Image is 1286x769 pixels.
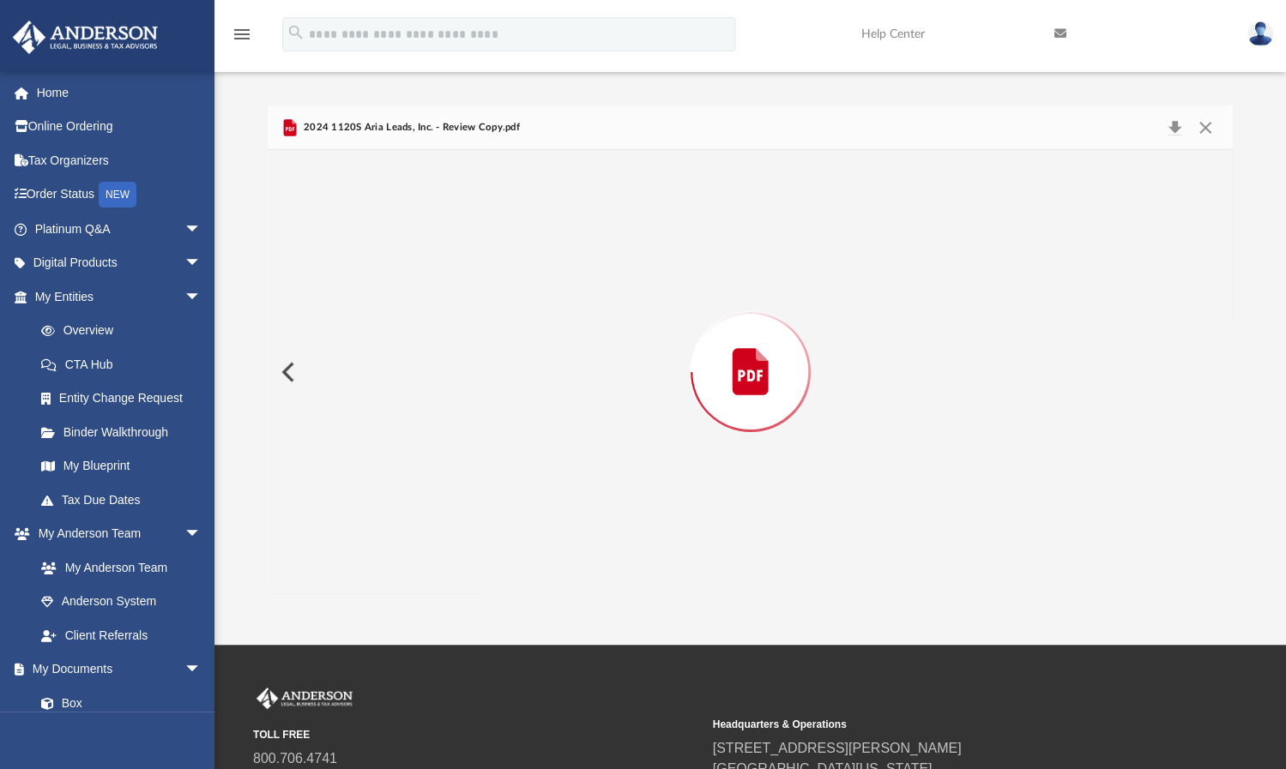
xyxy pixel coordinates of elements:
i: menu [232,24,252,45]
a: My Anderson Teamarrow_drop_down [12,517,219,551]
a: CTA Hub [24,347,227,381]
a: Home [12,75,227,110]
img: Anderson Advisors Platinum Portal [8,21,163,54]
small: TOLL FREE [253,727,701,742]
a: Tax Due Dates [24,483,227,517]
a: Order StatusNEW [12,177,227,213]
a: My Blueprint [24,449,219,484]
a: [STREET_ADDRESS][PERSON_NAME] [713,741,962,755]
div: NEW [99,182,136,207]
small: Headquarters & Operations [713,717,1161,732]
button: Close [1190,116,1221,140]
button: Download [1160,116,1191,140]
img: Anderson Advisors Platinum Portal [253,688,356,710]
span: arrow_drop_down [184,246,219,281]
img: User Pic [1247,21,1273,46]
a: Online Ordering [12,110,227,144]
a: Digital Productsarrow_drop_down [12,246,227,280]
span: 2024 1120S Aria Leads, Inc. - Review Copy.pdf [300,120,520,135]
span: arrow_drop_down [184,279,219,315]
a: Binder Walkthrough [24,415,227,449]
span: arrow_drop_down [184,517,219,552]
a: Box [24,686,210,720]
a: Overview [24,314,227,348]
a: 800.706.4741 [253,751,337,766]
a: Client Referrals [24,618,219,652]
i: search [287,23,305,42]
button: Previous File [268,348,305,396]
a: Tax Organizers [12,143,227,177]
div: Preview [268,105,1232,593]
a: My Anderson Team [24,550,210,585]
a: Entity Change Request [24,381,227,416]
a: My Entitiesarrow_drop_down [12,279,227,314]
a: Platinum Q&Aarrow_drop_down [12,212,227,246]
a: Anderson System [24,585,219,619]
a: menu [232,33,252,45]
a: My Documentsarrow_drop_down [12,652,219,687]
span: arrow_drop_down [184,212,219,247]
span: arrow_drop_down [184,652,219,688]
